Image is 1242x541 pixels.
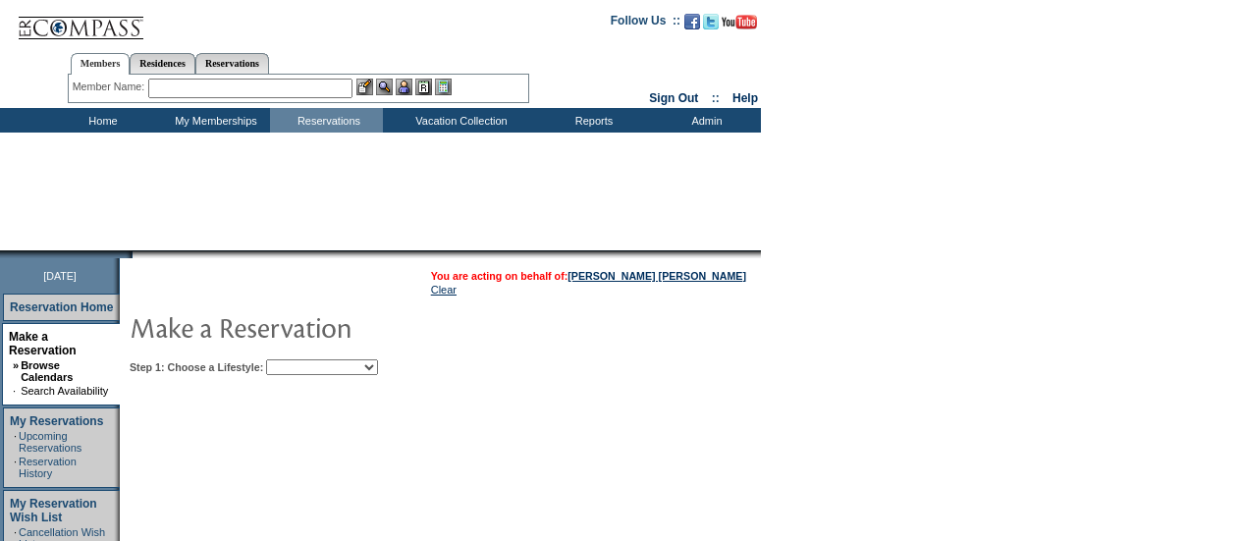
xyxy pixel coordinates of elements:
a: Reservations [195,53,269,74]
td: Home [44,108,157,133]
a: Search Availability [21,385,108,397]
img: b_calculator.gif [435,79,452,95]
img: b_edit.gif [356,79,373,95]
td: Reservations [270,108,383,133]
img: blank.gif [133,250,135,258]
td: My Memberships [157,108,270,133]
img: Become our fan on Facebook [684,14,700,29]
a: Help [732,91,758,105]
img: Impersonate [396,79,412,95]
span: You are acting on behalf of: [431,270,746,282]
div: Member Name: [73,79,148,95]
a: Subscribe to our YouTube Channel [722,20,757,31]
a: Sign Out [649,91,698,105]
a: Residences [130,53,195,74]
a: Reservation History [19,456,77,479]
td: Reports [535,108,648,133]
a: Upcoming Reservations [19,430,81,454]
td: Follow Us :: [611,12,680,35]
span: [DATE] [43,270,77,282]
a: My Reservation Wish List [10,497,97,524]
b: » [13,359,19,371]
img: Subscribe to our YouTube Channel [722,15,757,29]
td: · [13,385,19,397]
td: Vacation Collection [383,108,535,133]
a: My Reservations [10,414,103,428]
a: [PERSON_NAME] [PERSON_NAME] [567,270,746,282]
a: Reservation Home [10,300,113,314]
td: · [14,456,17,479]
a: Make a Reservation [9,330,77,357]
a: Follow us on Twitter [703,20,719,31]
img: promoShadowLeftCorner.gif [126,250,133,258]
td: Admin [648,108,761,133]
b: Step 1: Choose a Lifestyle: [130,361,263,373]
img: Follow us on Twitter [703,14,719,29]
img: Reservations [415,79,432,95]
a: Clear [431,284,457,296]
a: Members [71,53,131,75]
img: View [376,79,393,95]
span: :: [712,91,720,105]
a: Browse Calendars [21,359,73,383]
td: · [14,430,17,454]
a: Become our fan on Facebook [684,20,700,31]
img: pgTtlMakeReservation.gif [130,307,522,347]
